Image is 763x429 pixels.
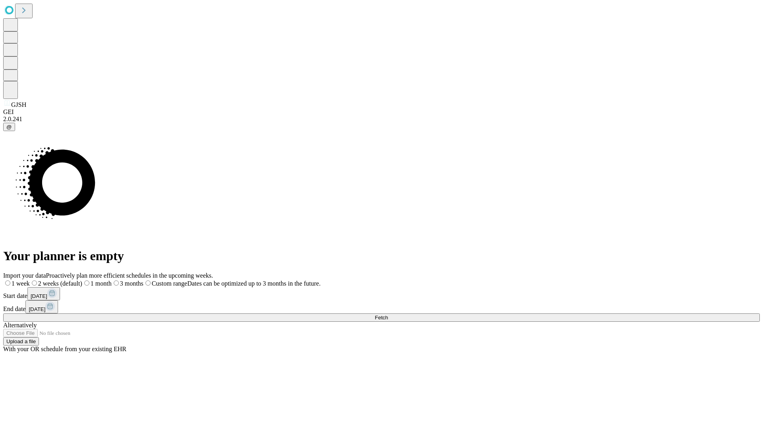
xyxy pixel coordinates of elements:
div: GEI [3,108,760,116]
span: GJSH [11,101,26,108]
div: 2.0.241 [3,116,760,123]
span: Dates can be optimized up to 3 months in the future. [187,280,320,287]
span: Import your data [3,272,46,279]
input: 3 months [114,280,119,286]
span: Alternatively [3,322,37,329]
span: Fetch [375,315,388,321]
span: Proactively plan more efficient schedules in the upcoming weeks. [46,272,213,279]
div: End date [3,300,760,313]
button: [DATE] [27,287,60,300]
button: Fetch [3,313,760,322]
span: 1 week [12,280,30,287]
button: [DATE] [25,300,58,313]
span: With your OR schedule from your existing EHR [3,346,126,352]
span: [DATE] [31,293,47,299]
input: 1 month [84,280,89,286]
button: @ [3,123,15,131]
input: Custom rangeDates can be optimized up to 3 months in the future. [145,280,151,286]
span: 2 weeks (default) [38,280,82,287]
span: [DATE] [29,306,45,312]
input: 1 week [5,280,10,286]
div: Start date [3,287,760,300]
span: @ [6,124,12,130]
span: 1 month [91,280,112,287]
span: Custom range [152,280,187,287]
h1: Your planner is empty [3,249,760,263]
button: Upload a file [3,337,39,346]
span: 3 months [120,280,143,287]
input: 2 weeks (default) [32,280,37,286]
